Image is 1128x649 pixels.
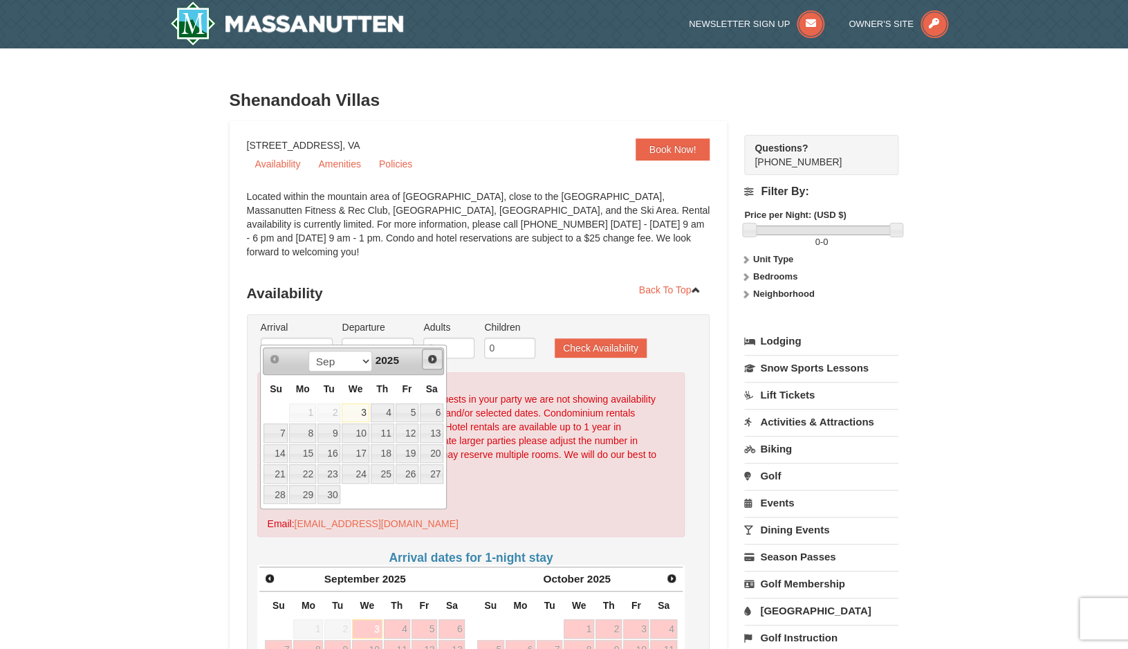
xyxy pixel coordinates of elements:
span: Sunday [272,600,285,611]
label: Adults [423,320,474,334]
label: Departure [342,320,414,334]
a: 1 [564,619,594,639]
h3: Availability [247,280,710,307]
span: Saturday [426,383,438,394]
a: Prev [261,569,280,588]
a: 29 [289,485,315,504]
span: Sunday [484,600,497,611]
label: Arrival [261,320,333,334]
a: 4 [384,619,410,639]
span: Friday [419,600,429,611]
a: 17 [342,444,369,464]
a: 20 [420,444,443,464]
a: 13 [420,423,443,443]
a: Season Passes [744,544,898,569]
span: 0 [815,237,820,247]
a: Lift Tickets [744,382,898,408]
a: Next [662,569,681,588]
strong: Price per Night: (USD $) [744,210,846,220]
a: Dining Events [744,517,898,542]
span: Monday [296,383,310,394]
span: 2 [324,619,351,639]
strong: Bedrooms [753,271,797,282]
a: 30 [317,485,341,504]
a: 14 [263,444,288,464]
h3: Shenandoah Villas [230,86,899,114]
a: 7 [263,423,288,443]
a: 5 [396,403,419,423]
div: Due to the dates selected or number of guests in your party we are not showing availability for y... [257,372,685,537]
a: Back To Top [630,280,710,300]
span: Newsletter Sign Up [689,19,790,29]
span: Tuesday [332,600,343,611]
label: - [744,235,898,249]
span: Prev [264,573,275,584]
span: Friday [631,600,641,611]
a: 22 [289,464,315,484]
a: 8 [289,423,315,443]
span: Prev [269,354,280,365]
a: 25 [371,464,394,484]
a: 6 [438,619,465,639]
a: Massanutten Resort [170,1,404,46]
span: Thursday [376,383,388,394]
a: Availability [247,154,309,174]
a: 21 [263,464,288,484]
a: Prev [265,349,284,369]
span: Owner's Site [849,19,914,29]
span: Tuesday [544,600,555,611]
a: [GEOGRAPHIC_DATA] [744,598,898,623]
span: Friday [402,383,412,394]
strong: Questions? [755,143,808,154]
a: 3 [352,619,382,639]
span: 2025 [376,354,399,366]
a: 4 [650,619,676,639]
a: 24 [342,464,369,484]
a: 6 [420,403,443,423]
a: 18 [371,444,394,464]
a: 15 [289,444,315,464]
a: 23 [317,464,341,484]
a: [EMAIL_ADDRESS][DOMAIN_NAME] [294,518,458,529]
strong: Unit Type [753,254,793,264]
a: 3 [342,403,369,423]
a: 2 [595,619,622,639]
span: Next [666,573,677,584]
div: Located within the mountain area of [GEOGRAPHIC_DATA], close to the [GEOGRAPHIC_DATA], Massanutte... [247,190,710,273]
a: Amenities [310,154,369,174]
a: Golf Membership [744,571,898,596]
a: 19 [396,444,419,464]
a: Biking [744,436,898,461]
a: 3 [623,619,649,639]
span: Tuesday [324,383,335,394]
button: Check Availability [555,338,647,358]
h4: Filter By: [744,185,898,198]
strong: Neighborhood [753,289,815,299]
span: 1 [293,619,323,639]
span: Saturday [446,600,458,611]
a: Snow Sports Lessons [744,355,898,381]
span: Thursday [602,600,614,611]
a: 26 [396,464,419,484]
span: Wednesday [349,383,363,394]
span: Monday [302,600,315,611]
a: 28 [263,485,288,504]
a: 12 [396,423,419,443]
a: 11 [371,423,394,443]
a: 9 [317,423,341,443]
a: Book Now! [636,138,710,161]
a: 27 [420,464,443,484]
a: Lodging [744,329,898,354]
a: Next [422,349,443,369]
span: Thursday [391,600,403,611]
h4: Arrival dates for 1-night stay [257,551,685,565]
a: Newsletter Sign Up [689,19,824,29]
span: Saturday [658,600,669,611]
span: 1 [289,403,315,423]
span: September [324,573,380,585]
span: 2 [317,403,341,423]
span: 0 [823,237,828,247]
a: Events [744,490,898,515]
a: 5 [412,619,438,639]
a: Activities & Attractions [744,409,898,435]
